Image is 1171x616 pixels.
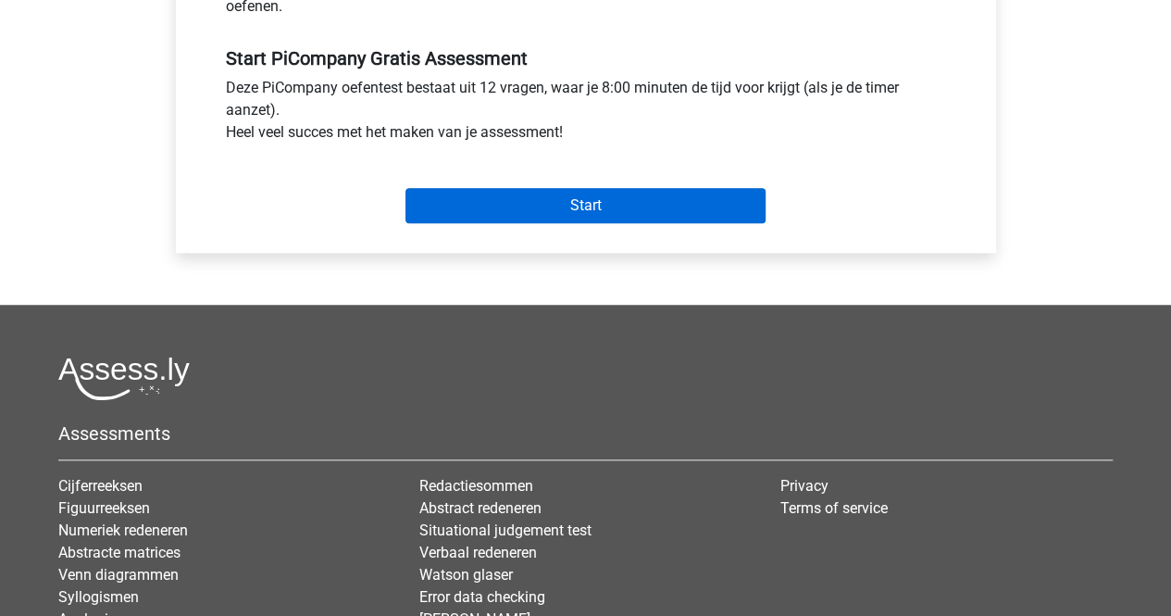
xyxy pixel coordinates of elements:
[779,499,887,517] a: Terms of service
[212,77,960,151] div: Deze PiCompany oefentest bestaat uit 12 vragen, waar je 8:00 minuten de tijd voor krijgt (als je ...
[419,588,545,606] a: Error data checking
[419,499,542,517] a: Abstract redeneren
[419,566,513,584] a: Watson glaser
[58,566,179,584] a: Venn diagrammen
[58,544,181,561] a: Abstracte matrices
[58,522,188,539] a: Numeriek redeneren
[419,477,533,495] a: Redactiesommen
[58,588,139,606] a: Syllogismen
[405,188,766,223] input: Start
[419,544,537,561] a: Verbaal redeneren
[58,357,190,400] img: Assessly logo
[779,477,828,495] a: Privacy
[58,499,150,517] a: Figuurreeksen
[58,422,1113,445] h5: Assessments
[419,522,592,539] a: Situational judgement test
[58,477,143,495] a: Cijferreeksen
[226,47,946,69] h5: Start PiCompany Gratis Assessment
